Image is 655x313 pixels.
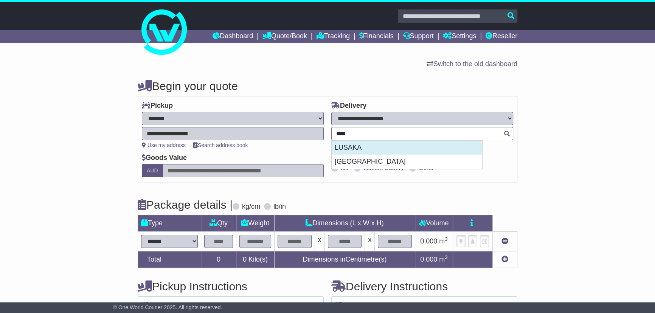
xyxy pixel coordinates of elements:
td: Type [138,215,201,232]
a: Support [403,30,433,43]
label: Goods Value [142,154,187,162]
td: Kilo(s) [236,251,275,268]
h4: Pickup Instructions [138,280,324,293]
td: Dimensions (L x W x H) [274,215,415,232]
h4: Delivery Instructions [331,280,517,293]
td: Qty [201,215,236,232]
a: Tracking [317,30,350,43]
a: Switch to the old dashboard [427,60,517,68]
a: Remove this item [501,237,508,245]
td: x [315,232,324,251]
span: © One World Courier 2025. All rights reserved. [113,304,222,310]
sup: 3 [445,254,448,260]
a: Add new item [501,256,508,263]
div: [GEOGRAPHIC_DATA] [332,155,482,169]
span: m [439,256,448,263]
a: Settings [443,30,476,43]
label: kg/cm [242,203,260,211]
a: Reseller [486,30,517,43]
td: x [365,232,375,251]
span: 0.000 [420,237,437,245]
sup: 3 [445,236,448,242]
td: Volume [415,215,453,232]
label: lb/in [273,203,286,211]
span: 0 [243,256,247,263]
a: Quote/Book [262,30,307,43]
span: m [439,237,448,245]
a: Use my address [142,142,186,148]
td: Total [138,251,201,268]
td: 0 [201,251,236,268]
div: LUSAKA [332,141,482,155]
a: Search address book [193,142,248,148]
td: Weight [236,215,275,232]
td: Dimensions in Centimetre(s) [274,251,415,268]
h4: Package details | [138,198,233,211]
typeahead: Please provide city [331,127,513,140]
span: 0.000 [420,256,437,263]
label: AUD [142,164,163,177]
a: Financials [359,30,394,43]
h4: Begin your quote [138,80,517,92]
label: Pickup [142,102,173,110]
label: Delivery [331,102,366,110]
a: Dashboard [213,30,253,43]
